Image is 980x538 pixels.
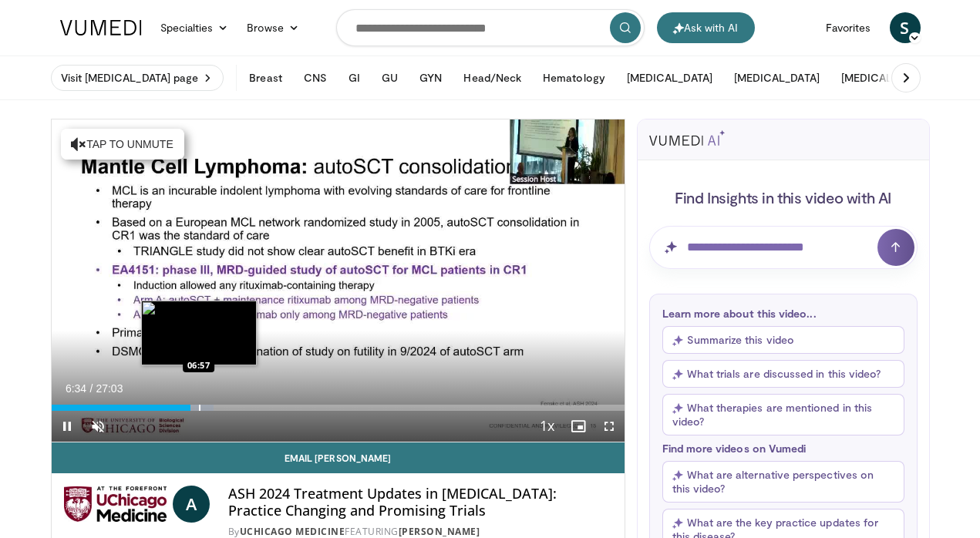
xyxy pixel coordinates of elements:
[51,65,224,91] a: Visit [MEDICAL_DATA] page
[228,486,612,519] h4: ASH 2024 Treatment Updates in [MEDICAL_DATA]: Practice Changing and Promising Trials
[52,405,625,411] div: Progress Bar
[657,12,755,43] button: Ask with AI
[662,394,904,435] button: What therapies are mentioned in this video?
[563,411,594,442] button: Enable picture-in-picture mode
[662,461,904,503] button: What are alternative perspectives on this video?
[725,62,829,93] button: [MEDICAL_DATA]
[336,9,645,46] input: Search topics, interventions
[410,62,451,93] button: GYN
[594,411,625,442] button: Fullscreen
[151,12,238,43] a: Specialties
[454,62,530,93] button: Head/Neck
[662,307,904,320] p: Learn more about this video...
[295,62,336,93] button: CNS
[890,12,921,43] a: S
[96,382,123,395] span: 27:03
[662,326,904,354] button: Summarize this video
[60,20,142,35] img: VuMedi Logo
[649,130,725,146] img: vumedi-ai-logo.svg
[339,62,369,93] button: GI
[534,62,615,93] button: Hematology
[141,301,257,365] img: image.jpeg
[66,382,86,395] span: 6:34
[52,411,83,442] button: Pause
[90,382,93,395] span: /
[52,119,625,442] video-js: Video Player
[532,411,563,442] button: Playback Rate
[817,12,881,43] a: Favorites
[173,486,210,523] a: A
[399,525,480,538] a: [PERSON_NAME]
[662,360,904,388] button: What trials are discussed in this video?
[618,62,722,93] button: [MEDICAL_DATA]
[52,442,625,473] a: Email [PERSON_NAME]
[240,525,345,538] a: UChicago Medicine
[64,486,167,523] img: UChicago Medicine
[83,411,113,442] button: Unmute
[662,442,904,455] p: Find more videos on Vumedi
[372,62,407,93] button: GU
[61,129,184,160] button: Tap to unmute
[649,187,918,207] h4: Find Insights in this video with AI
[832,62,936,93] button: [MEDICAL_DATA]
[649,226,918,269] input: Question for AI
[237,12,308,43] a: Browse
[240,62,291,93] button: Breast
